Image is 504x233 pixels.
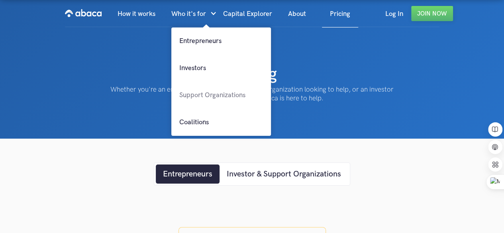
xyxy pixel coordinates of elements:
[171,0,206,27] div: Who it's for
[110,0,163,27] a: How it works
[377,0,411,27] a: Log In
[171,27,271,55] a: Entrepreneurs
[163,168,212,180] div: Entrepreneurs
[171,0,215,27] div: Who it's for
[215,0,280,27] a: Capital Explorer
[227,168,341,180] div: Investor & Support Organizations
[65,7,102,20] img: Abaca logo
[171,55,271,82] a: Investors
[280,0,314,27] a: About
[105,85,400,103] p: Whether you're an entrepreneur looking to grow, an organization looking to help, or an investor l...
[171,82,271,109] a: Support Organizations
[65,0,102,27] a: home
[322,0,358,27] a: Pricing
[171,109,271,136] a: Coalitions
[171,27,271,136] nav: Who it's for
[411,6,453,21] a: Join Now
